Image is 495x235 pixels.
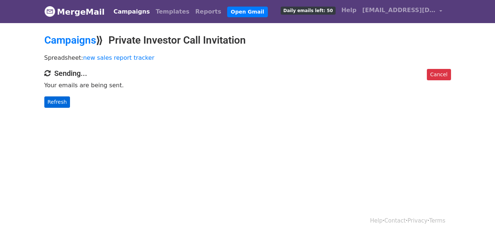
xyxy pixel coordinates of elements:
[384,217,406,224] a: Contact
[427,69,451,80] a: Cancel
[44,6,55,17] img: MergeMail logo
[44,69,451,78] h4: Sending...
[458,200,495,235] iframe: Chat Widget
[44,34,451,47] h2: ⟫ Private Investor Call Invitation
[44,54,451,62] p: Spreadsheet:
[44,4,105,19] a: MergeMail
[153,4,192,19] a: Templates
[278,3,338,18] a: Daily emails left: 50
[281,7,335,15] span: Daily emails left: 50
[192,4,224,19] a: Reports
[227,7,268,17] a: Open Gmail
[362,6,436,15] span: [EMAIL_ADDRESS][DOMAIN_NAME]
[44,81,451,89] p: Your emails are being sent.
[429,217,445,224] a: Terms
[44,34,96,46] a: Campaigns
[44,96,70,108] a: Refresh
[407,217,427,224] a: Privacy
[370,217,383,224] a: Help
[111,4,153,19] a: Campaigns
[359,3,445,20] a: [EMAIL_ADDRESS][DOMAIN_NAME]
[339,3,359,18] a: Help
[83,54,155,61] a: new sales report tracker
